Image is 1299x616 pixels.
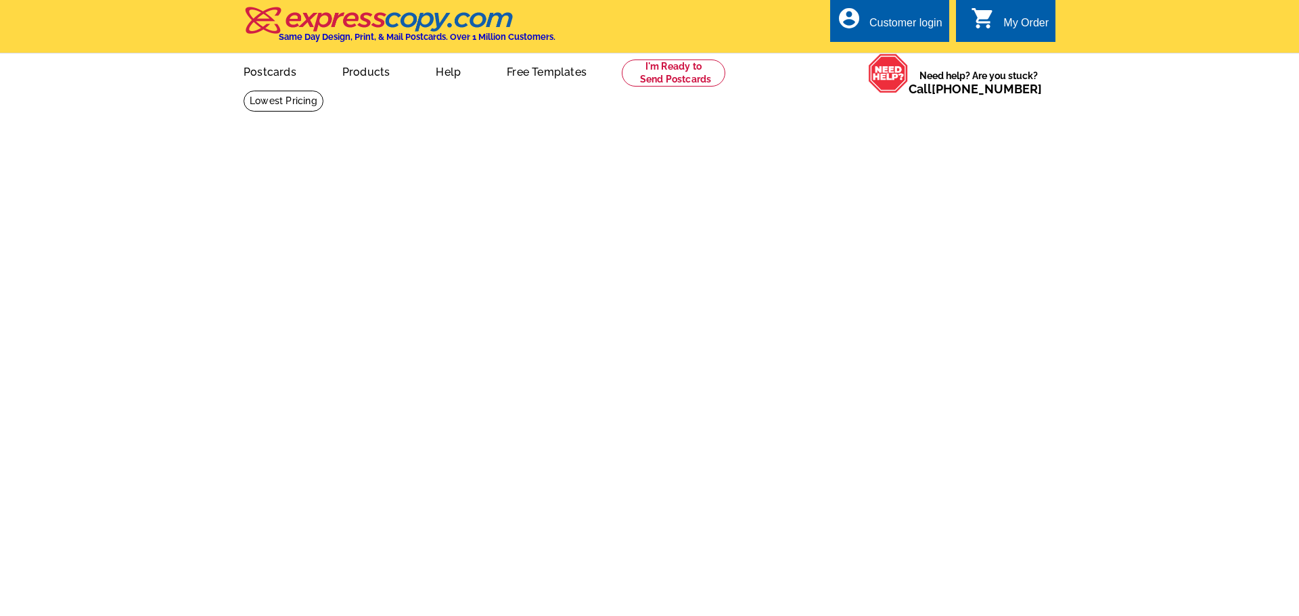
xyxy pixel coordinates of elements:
[1003,17,1049,36] div: My Order
[971,15,1049,32] a: shopping_cart My Order
[222,55,318,87] a: Postcards
[869,17,942,36] div: Customer login
[932,82,1042,96] a: [PHONE_NUMBER]
[485,55,608,87] a: Free Templates
[321,55,412,87] a: Products
[909,69,1049,96] span: Need help? Are you stuck?
[971,6,995,30] i: shopping_cart
[837,15,942,32] a: account_circle Customer login
[414,55,482,87] a: Help
[279,32,555,42] h4: Same Day Design, Print, & Mail Postcards. Over 1 Million Customers.
[837,6,861,30] i: account_circle
[909,82,1042,96] span: Call
[868,53,909,93] img: help
[244,16,555,42] a: Same Day Design, Print, & Mail Postcards. Over 1 Million Customers.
